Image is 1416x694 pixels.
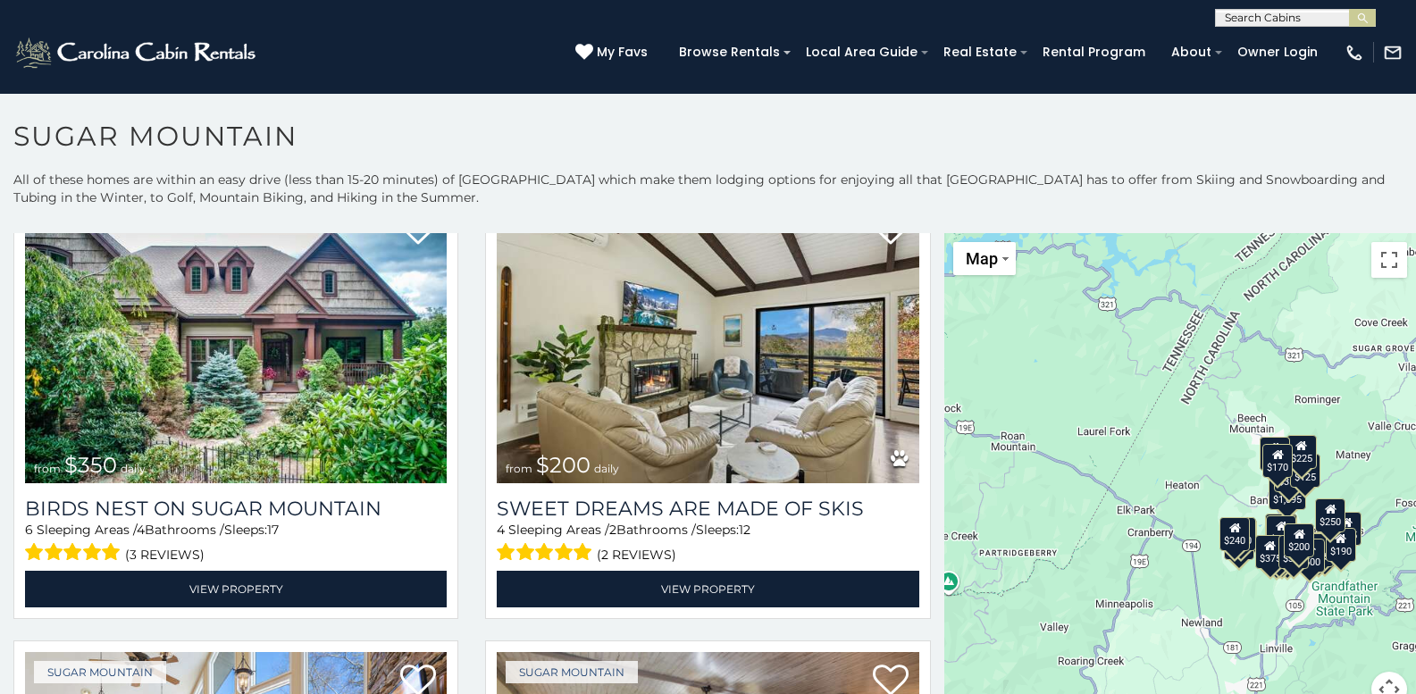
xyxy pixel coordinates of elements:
button: Change map style [953,242,1016,275]
span: (3 reviews) [125,543,205,566]
a: Sugar Mountain [34,661,166,683]
div: $190 [1326,527,1356,561]
a: Sweet Dreams Are Made Of Skis [497,497,918,521]
div: $195 [1303,533,1334,567]
div: $350 [1272,536,1303,570]
div: $300 [1266,514,1296,548]
div: $375 [1255,534,1286,568]
a: View Property [497,571,918,607]
span: My Favs [597,43,648,62]
a: Sugar Mountain [506,661,638,683]
div: $250 [1315,498,1345,531]
div: Sleeping Areas / Bathrooms / Sleeps: [25,521,447,566]
span: 2 [609,522,616,538]
span: from [506,462,532,475]
div: $125 [1290,454,1320,488]
a: Local Area Guide [797,38,926,66]
div: $350 [1278,535,1308,569]
span: (2 reviews) [597,543,676,566]
img: mail-regular-white.png [1383,43,1403,63]
div: $500 [1295,539,1325,573]
div: $240 [1260,437,1290,471]
span: 12 [739,522,750,538]
img: phone-regular-white.png [1345,43,1364,63]
span: 6 [25,522,33,538]
img: Birds Nest On Sugar Mountain [25,201,447,483]
div: $155 [1261,535,1292,569]
div: $1,095 [1269,476,1306,510]
a: View Property [25,571,447,607]
a: Birds Nest On Sugar Mountain [25,497,447,521]
img: White-1-2.png [13,35,261,71]
span: 4 [497,522,505,538]
span: $350 [64,452,117,478]
span: Map [966,249,998,268]
div: $155 [1331,512,1362,546]
img: Sweet Dreams Are Made Of Skis [497,201,918,483]
span: from [34,462,61,475]
div: $355 [1224,525,1254,559]
div: $170 [1262,443,1293,477]
a: Sweet Dreams Are Made Of Skis from $200 daily [497,201,918,483]
span: $200 [536,452,591,478]
span: daily [594,462,619,475]
a: Birds Nest On Sugar Mountain from $350 daily [25,201,447,483]
div: Sleeping Areas / Bathrooms / Sleeps: [497,521,918,566]
div: $190 [1265,514,1295,548]
span: daily [121,462,146,475]
div: $225 [1286,435,1317,469]
a: Owner Login [1228,38,1327,66]
button: Toggle fullscreen view [1371,242,1407,278]
span: 4 [137,522,145,538]
div: $240 [1219,516,1250,550]
span: 17 [267,522,279,538]
a: My Favs [575,43,652,63]
a: Browse Rentals [670,38,789,66]
a: Real Estate [934,38,1026,66]
a: Rental Program [1034,38,1154,66]
div: $200 [1284,523,1314,557]
a: About [1162,38,1220,66]
div: $350 [1274,457,1304,491]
